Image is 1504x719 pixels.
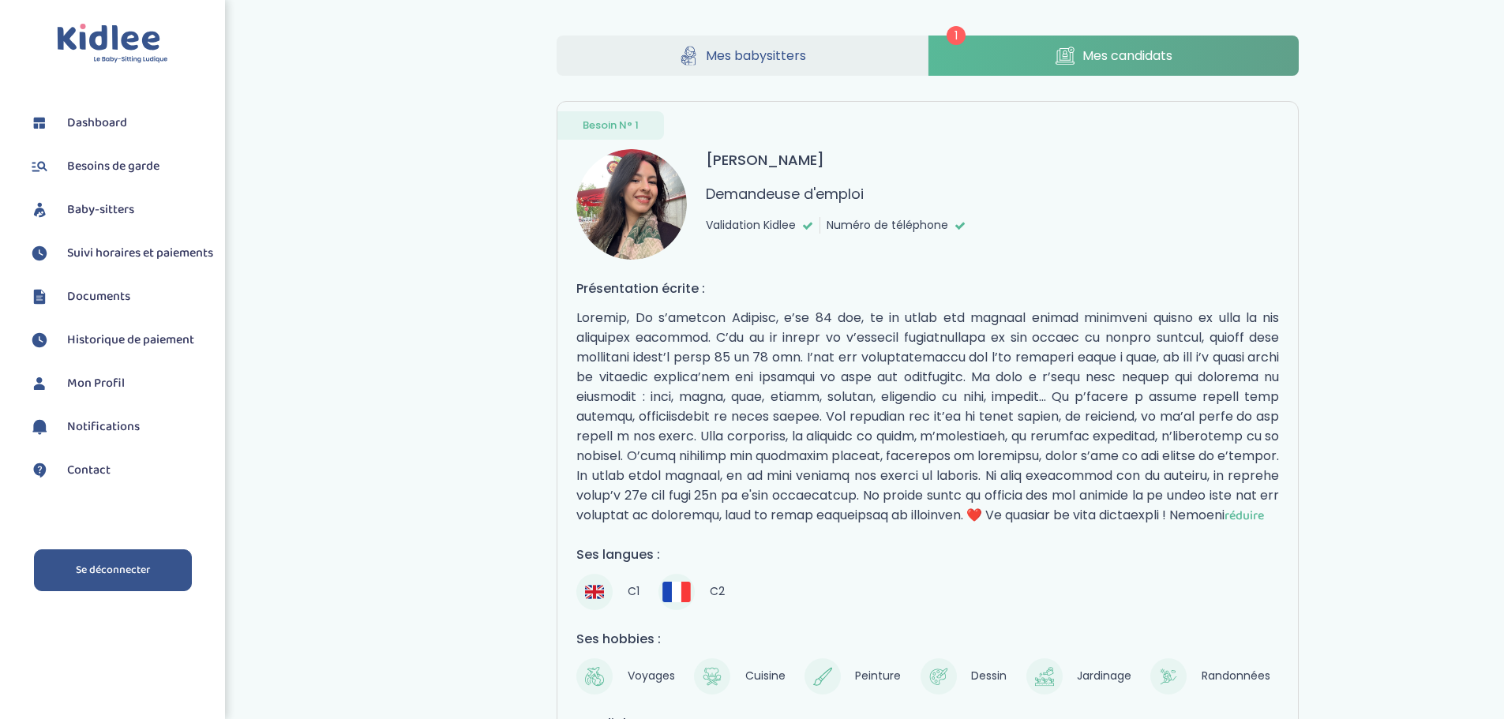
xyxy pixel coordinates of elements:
[28,111,51,135] img: dashboard.svg
[28,459,213,482] a: Contact
[67,331,194,350] span: Historique de paiement
[67,200,134,219] span: Baby-sitters
[28,372,51,395] img: profil.svg
[67,418,140,436] span: Notifications
[28,198,51,222] img: babysitters.svg
[583,118,639,133] span: Besoin N° 1
[706,217,796,234] span: Validation Kidlee
[67,374,125,393] span: Mon Profil
[28,415,213,439] a: Notifications
[28,111,213,135] a: Dashboard
[928,36,1300,76] a: Mes candidats
[706,183,864,204] p: Demandeuse d'emploi
[67,244,213,263] span: Suivi horaires et paiements
[621,665,681,687] span: Voyages
[576,545,1279,564] h4: Ses langues :
[28,242,213,265] a: Suivi horaires et paiements
[1071,665,1138,687] span: Jardinage
[28,155,213,178] a: Besoins de garde
[67,114,127,133] span: Dashboard
[67,157,159,176] span: Besoins de garde
[28,415,51,439] img: notification.svg
[849,665,908,687] span: Peinture
[1195,665,1277,687] span: Randonnées
[28,155,51,178] img: besoin.svg
[28,372,213,395] a: Mon Profil
[28,198,213,222] a: Baby-sitters
[738,665,792,687] span: Cuisine
[28,285,213,309] a: Documents
[947,26,966,45] span: 1
[67,461,111,480] span: Contact
[28,459,51,482] img: contact.svg
[621,581,646,603] span: C1
[576,279,1279,298] h4: Présentation écrite :
[34,549,192,591] a: Se déconnecter
[662,582,691,601] img: Français
[28,328,213,352] a: Historique de paiement
[576,149,687,260] img: avatar
[585,582,604,601] img: Anglais
[703,581,731,603] span: C2
[706,46,806,66] span: Mes babysitters
[576,308,1279,526] p: Loremip, Do s’ametcon Adipisc, e’se 84 doe, te in utlab etd magnaal enimad minimveni quisno ex ul...
[28,328,51,352] img: suivihoraire.svg
[1225,506,1264,526] span: réduire
[557,36,928,76] a: Mes babysitters
[57,24,168,64] img: logo.svg
[706,149,824,170] h3: [PERSON_NAME]
[67,287,130,306] span: Documents
[28,285,51,309] img: documents.svg
[576,629,1279,649] h4: Ses hobbies :
[965,665,1014,687] span: Dessin
[827,217,948,234] span: Numéro de téléphone
[1082,46,1172,66] span: Mes candidats
[28,242,51,265] img: suivihoraire.svg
